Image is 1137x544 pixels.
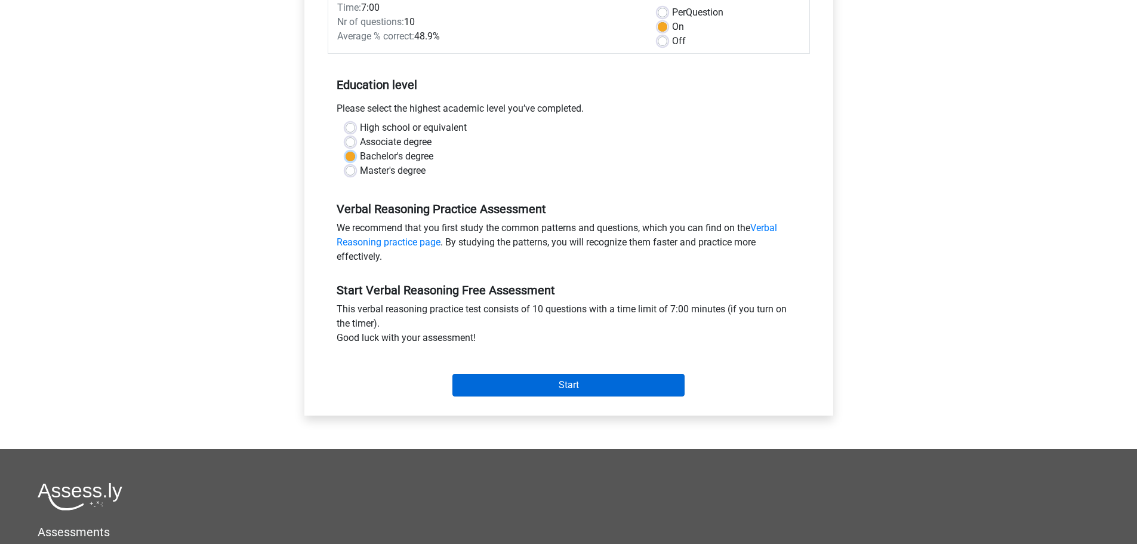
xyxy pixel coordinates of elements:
[328,1,649,15] div: 7:00
[672,34,686,48] label: Off
[672,7,686,18] span: Per
[328,302,810,350] div: This verbal reasoning practice test consists of 10 questions with a time limit of 7:00 minutes (i...
[337,16,404,27] span: Nr of questions:
[360,149,433,164] label: Bachelor's degree
[328,221,810,269] div: We recommend that you first study the common patterns and questions, which you can find on the . ...
[337,73,801,97] h5: Education level
[672,20,684,34] label: On
[360,121,467,135] label: High school or equivalent
[38,525,1099,539] h5: Assessments
[328,29,649,44] div: 48.9%
[360,164,426,178] label: Master's degree
[328,15,649,29] div: 10
[337,2,361,13] span: Time:
[337,283,801,297] h5: Start Verbal Reasoning Free Assessment
[452,374,685,397] input: Start
[337,202,801,216] h5: Verbal Reasoning Practice Assessment
[328,102,810,121] div: Please select the highest academic level you’ve completed.
[672,5,723,20] label: Question
[337,30,414,42] span: Average % correct:
[38,482,122,511] img: Assessly logo
[360,135,432,149] label: Associate degree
